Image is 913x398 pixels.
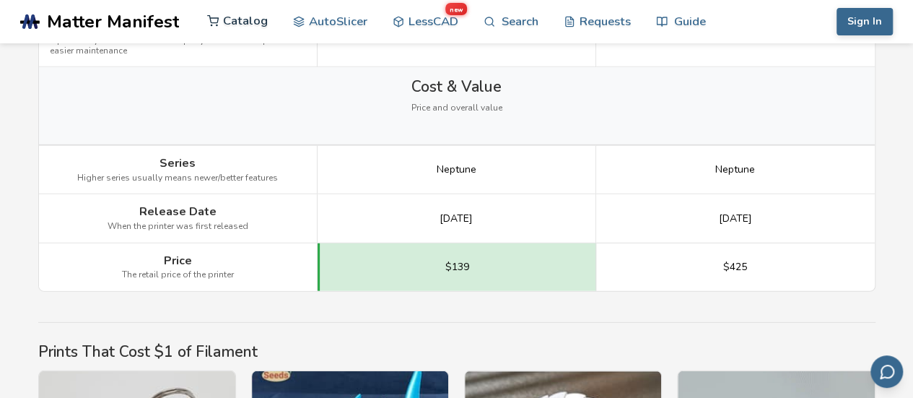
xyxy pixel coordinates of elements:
[164,254,192,267] span: Price
[47,12,179,32] span: Matter Manifest
[160,157,196,170] span: Series
[122,270,234,280] span: The retail price of the printer
[426,32,486,43] span: Open Source
[440,213,473,225] span: [DATE]
[139,205,217,218] span: Release Date
[723,261,747,273] span: $425
[411,78,502,95] span: Cost & Value
[715,164,755,176] span: Neptune
[719,213,752,225] span: [DATE]
[411,103,502,113] span: Price and overall value
[38,343,875,360] h2: Prints That Cost $1 of Filament
[445,261,469,273] span: $139
[50,36,306,56] span: Open ecosystems work with 3rd party software and parts for easier maintenance
[705,32,766,43] span: Open Source
[437,164,476,176] span: Neptune
[108,222,248,232] span: When the printer was first released
[445,2,468,16] span: new
[836,8,893,35] button: Sign In
[870,355,903,388] button: Send feedback via email
[77,173,278,183] span: Higher series usually means newer/better features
